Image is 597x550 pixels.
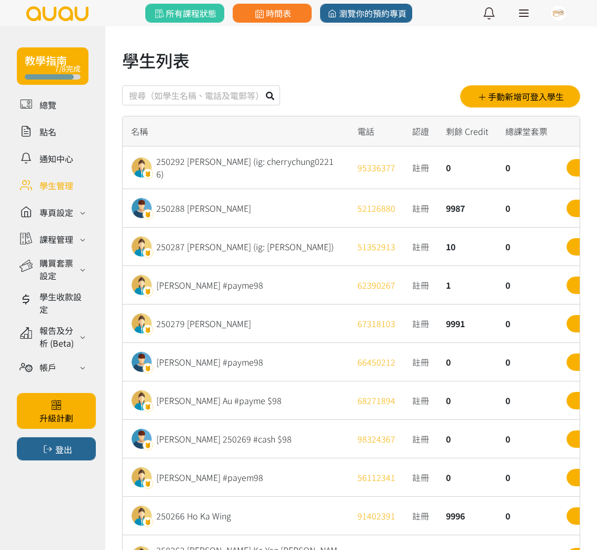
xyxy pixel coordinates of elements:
[357,509,395,522] a: 91402391
[357,433,395,445] a: 98324367
[143,401,153,412] img: badge.png
[39,257,77,282] div: 購買套票設定
[357,471,395,484] a: 56112341
[143,325,153,335] img: badge.png
[123,116,349,146] div: 名稱
[156,202,251,214] div: 250288 [PERSON_NAME]
[497,420,556,458] div: 0
[497,458,556,497] div: 0
[412,279,429,291] span: 註冊
[437,458,497,497] div: 0
[437,497,497,535] div: 9996
[412,433,429,445] span: 註冊
[412,471,429,484] span: 註冊
[253,7,291,19] span: 時間表
[497,497,556,535] div: 0
[122,47,580,73] h1: 學生列表
[39,324,77,349] div: 報告及分析 (Beta)
[326,7,406,19] span: 瀏覽你的預約專頁
[156,317,251,330] div: 250279 [PERSON_NAME]
[39,206,73,219] div: 專頁設定
[357,317,395,330] a: 67318103
[497,116,556,146] div: 總課堂套票
[357,279,395,291] a: 62390267
[357,356,395,368] a: 66450212
[156,155,341,180] div: 250292 [PERSON_NAME] (ig: cherrychung02216)
[497,343,556,381] div: 0
[497,305,556,343] div: 0
[437,116,497,146] div: 剩餘 Credit
[497,189,556,228] div: 0
[437,266,497,305] div: 1
[357,202,395,214] a: 52126880
[497,381,556,420] div: 0
[437,146,497,189] div: 0
[349,116,404,146] div: 電話
[143,169,153,179] img: badge.png
[156,471,263,484] div: [PERSON_NAME] #payem98
[156,240,334,253] div: 250287 [PERSON_NAME] (ig: [PERSON_NAME])
[156,433,292,445] div: [PERSON_NAME] 250269 #cash $98
[437,343,497,381] div: 0
[437,381,497,420] div: 0
[39,233,73,245] div: 課程管理
[156,279,263,291] div: [PERSON_NAME] #payme98
[497,146,556,189] div: 0
[437,305,497,343] div: 9991
[497,266,556,305] div: 0
[17,437,96,460] button: 登出
[143,209,153,220] img: badge.png
[122,85,280,105] input: 搜尋（如學生名稱、電話及電郵等）
[412,240,429,253] span: 註冊
[153,7,216,19] span: 所有課程狀態
[25,6,89,21] img: logo.svg
[412,394,429,407] span: 註冊
[412,317,429,330] span: 註冊
[17,393,96,429] a: 升級計劃
[143,286,153,297] img: badge.png
[437,189,497,228] div: 9987
[143,248,153,258] img: badge.png
[320,4,412,23] a: 瀏覽你的預約專頁
[39,361,56,374] div: 帳戶
[233,4,312,23] a: 時間表
[412,202,429,214] span: 註冊
[497,228,556,266] div: 0
[437,228,497,266] div: 10
[156,509,231,522] div: 250266 Ho Ka Wing
[460,85,580,107] button: 手動新增可登入學生
[357,240,395,253] a: 51352913
[156,394,282,407] div: [PERSON_NAME] Au #payme $98
[412,356,429,368] span: 註冊
[404,116,437,146] div: 認證
[437,420,497,458] div: 0
[156,356,263,368] div: [PERSON_NAME] #payme98
[412,161,429,174] span: 註冊
[143,517,153,527] img: badge.png
[357,161,395,174] a: 95336377
[145,4,224,23] a: 所有課程狀態
[357,394,395,407] a: 68271894
[143,363,153,374] img: badge.png
[143,440,153,450] img: badge.png
[412,509,429,522] span: 註冊
[143,478,153,489] img: badge.png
